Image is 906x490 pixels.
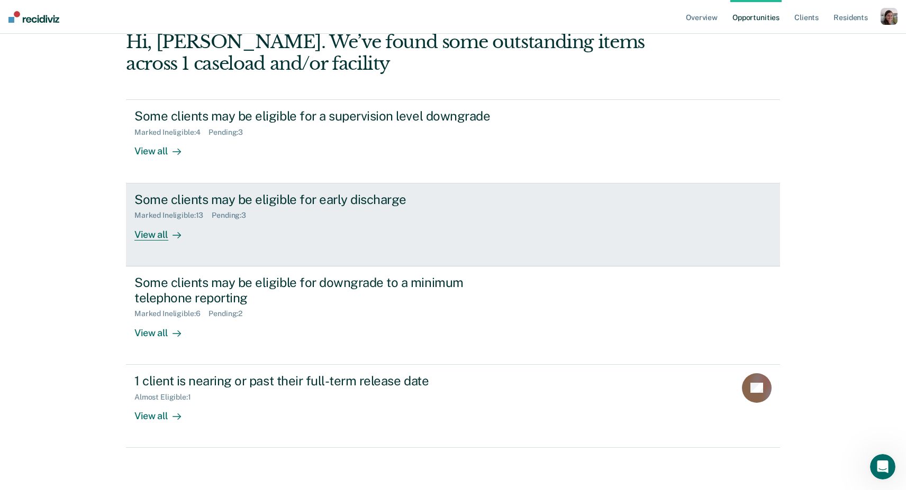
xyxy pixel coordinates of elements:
[134,373,506,389] div: 1 client is nearing or past their full-term release date
[209,309,251,318] div: Pending : 2
[870,454,895,479] iframe: Intercom live chat
[134,401,194,422] div: View all
[126,31,649,75] div: Hi, [PERSON_NAME]. We’ve found some outstanding items across 1 caseload and/or facility
[134,108,506,124] div: Some clients may be eligible for a supervision level downgrade
[134,211,212,220] div: Marked Ineligible : 13
[126,266,780,365] a: Some clients may be eligible for downgrade to a minimum telephone reportingMarked Ineligible:6Pen...
[134,275,506,306] div: Some clients may be eligible for downgrade to a minimum telephone reporting
[126,183,780,266] a: Some clients may be eligible for early dischargeMarked Ineligible:13Pending:3View all
[8,11,59,23] img: Recidiviz
[134,137,194,158] div: View all
[126,99,780,183] a: Some clients may be eligible for a supervision level downgradeMarked Ineligible:4Pending:3View all
[134,192,506,207] div: Some clients may be eligible for early discharge
[134,309,209,318] div: Marked Ineligible : 6
[134,128,209,137] div: Marked Ineligible : 4
[134,220,194,241] div: View all
[134,318,194,339] div: View all
[134,393,200,402] div: Almost Eligible : 1
[212,211,255,220] div: Pending : 3
[209,128,251,137] div: Pending : 3
[126,365,780,448] a: 1 client is nearing or past their full-term release dateAlmost Eligible:1View all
